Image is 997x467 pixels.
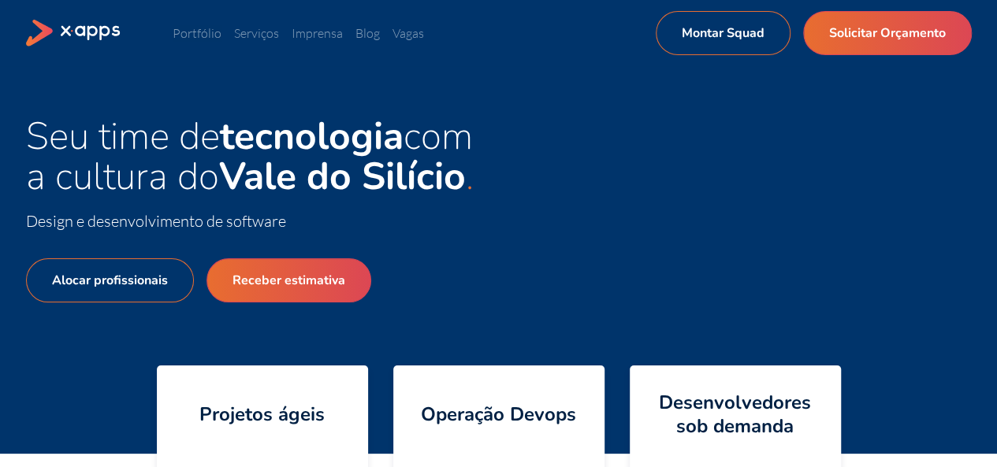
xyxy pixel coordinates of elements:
a: Imprensa [292,25,343,41]
span: Design e desenvolvimento de software [26,211,286,231]
span: Seu time de com a cultura do [26,110,473,202]
a: Serviços [234,25,279,41]
strong: tecnologia [220,110,404,162]
a: Solicitar Orçamento [803,11,972,55]
h4: Operação Devops [421,402,576,426]
strong: Vale do Silício [219,150,466,202]
a: Alocar profissionais [26,258,194,302]
a: Vagas [392,25,424,41]
a: Receber estimativa [206,258,371,302]
a: Portfólio [173,25,221,41]
h4: Desenvolvedores sob demanda [642,391,828,438]
h4: Projetos ágeis [199,402,325,426]
a: Blog [355,25,380,41]
a: Montar Squad [656,11,791,55]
